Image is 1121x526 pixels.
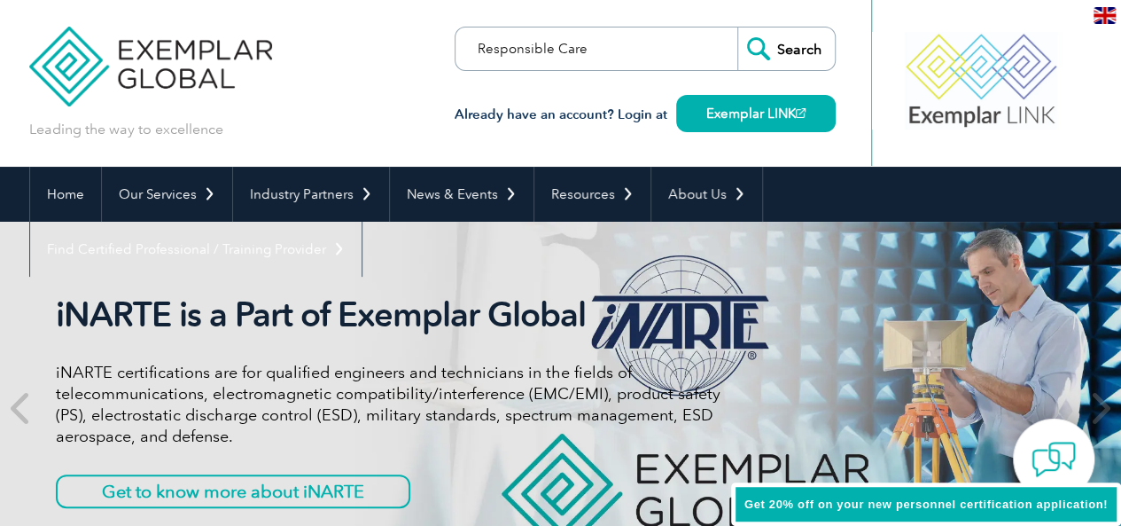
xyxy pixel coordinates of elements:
a: News & Events [390,167,533,222]
a: Industry Partners [233,167,389,222]
a: Home [30,167,101,222]
a: Our Services [102,167,232,222]
img: contact-chat.png [1031,437,1076,482]
h3: Already have an account? Login at [455,104,836,126]
a: About Us [651,167,762,222]
img: en [1094,7,1116,24]
span: Get 20% off on your new personnel certification application! [744,498,1108,511]
h2: iNARTE is a Part of Exemplar Global [56,294,720,335]
a: Resources [534,167,650,222]
a: Find Certified Professional / Training Provider [30,222,362,277]
p: iNARTE certifications are for qualified engineers and technicians in the fields of telecommunicat... [56,362,720,447]
img: open_square.png [796,108,806,118]
a: Get to know more about iNARTE [56,475,410,508]
a: Exemplar LINK [676,95,836,132]
input: Search [737,27,835,70]
p: Leading the way to excellence [29,120,223,139]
